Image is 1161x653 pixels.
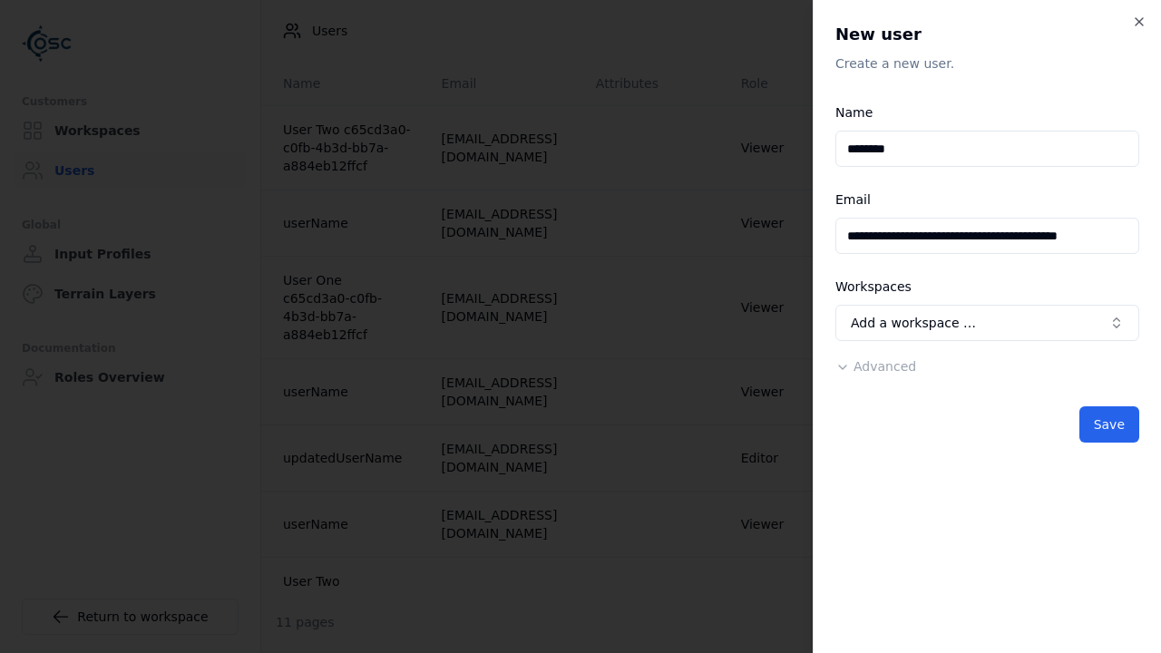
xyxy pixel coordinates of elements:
[835,192,871,207] label: Email
[854,359,916,374] span: Advanced
[835,22,1139,47] h2: New user
[851,314,976,332] span: Add a workspace …
[835,279,912,294] label: Workspaces
[835,105,873,120] label: Name
[835,357,916,375] button: Advanced
[1079,406,1139,443] button: Save
[835,54,1139,73] p: Create a new user.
